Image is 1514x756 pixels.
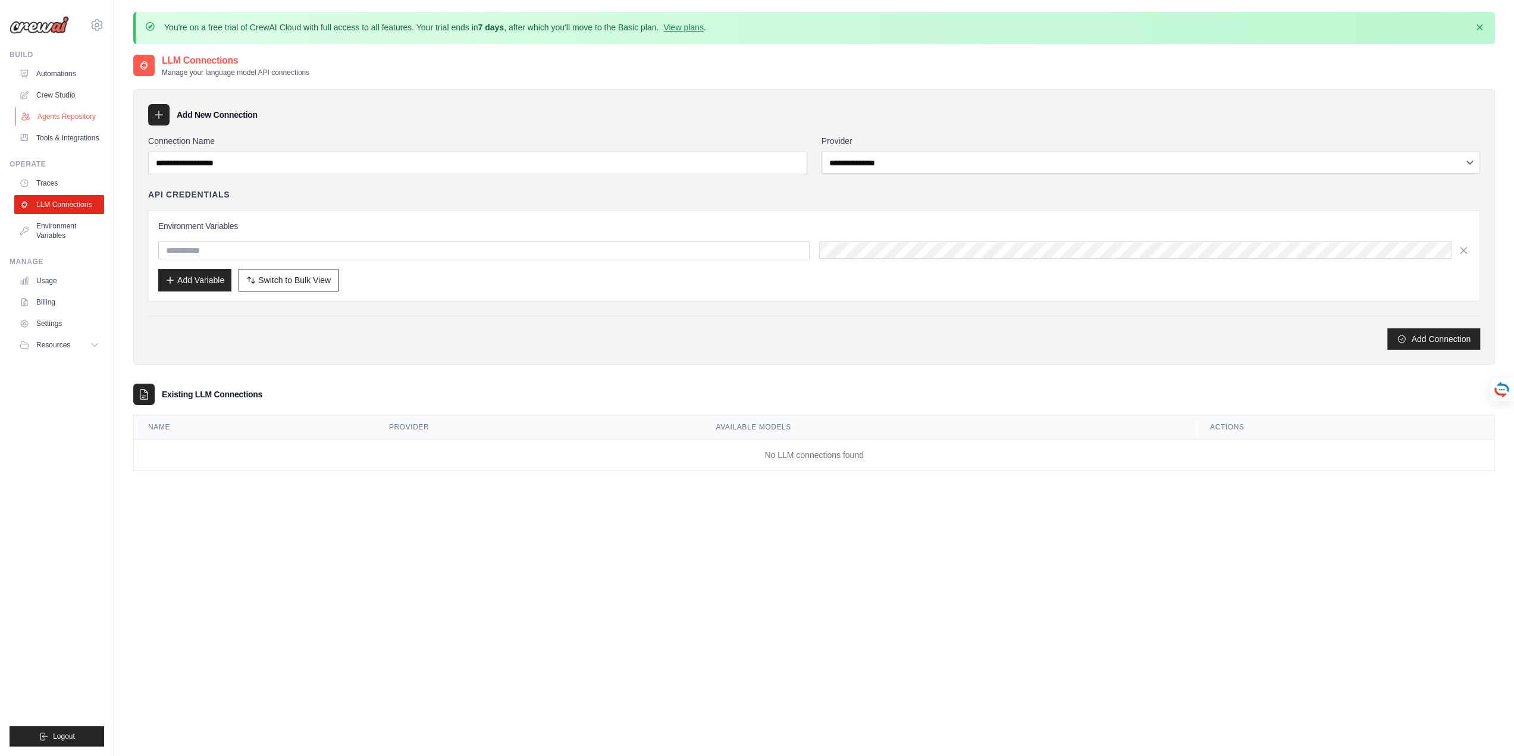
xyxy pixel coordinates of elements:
[14,86,104,105] a: Crew Studio
[10,50,104,59] div: Build
[375,415,701,440] th: Provider
[14,64,104,83] a: Automations
[134,415,375,440] th: Name
[822,135,1481,147] label: Provider
[1196,415,1494,440] th: Actions
[14,174,104,193] a: Traces
[14,293,104,312] a: Billing
[14,314,104,333] a: Settings
[663,23,703,32] a: View plans
[162,388,262,400] h3: Existing LLM Connections
[134,440,1494,471] td: No LLM connections found
[158,220,1470,232] h3: Environment Variables
[478,23,504,32] strong: 7 days
[10,726,104,746] button: Logout
[14,335,104,355] button: Resources
[162,68,309,77] p: Manage your language model API connections
[15,107,105,126] a: Agents Repository
[14,217,104,245] a: Environment Variables
[14,128,104,148] a: Tools & Integrations
[1387,328,1480,350] button: Add Connection
[10,16,69,34] img: Logo
[258,274,331,286] span: Switch to Bulk View
[14,195,104,214] a: LLM Connections
[148,135,807,147] label: Connection Name
[14,271,104,290] a: Usage
[164,21,706,33] p: You're on a free trial of CrewAI Cloud with full access to all features. Your trial ends in , aft...
[10,257,104,266] div: Manage
[162,54,309,68] h2: LLM Connections
[36,340,70,350] span: Resources
[701,415,1196,440] th: Available Models
[177,109,258,121] h3: Add New Connection
[53,732,75,741] span: Logout
[148,189,230,200] h4: API Credentials
[239,269,338,291] button: Switch to Bulk View
[10,159,104,169] div: Operate
[158,269,231,291] button: Add Variable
